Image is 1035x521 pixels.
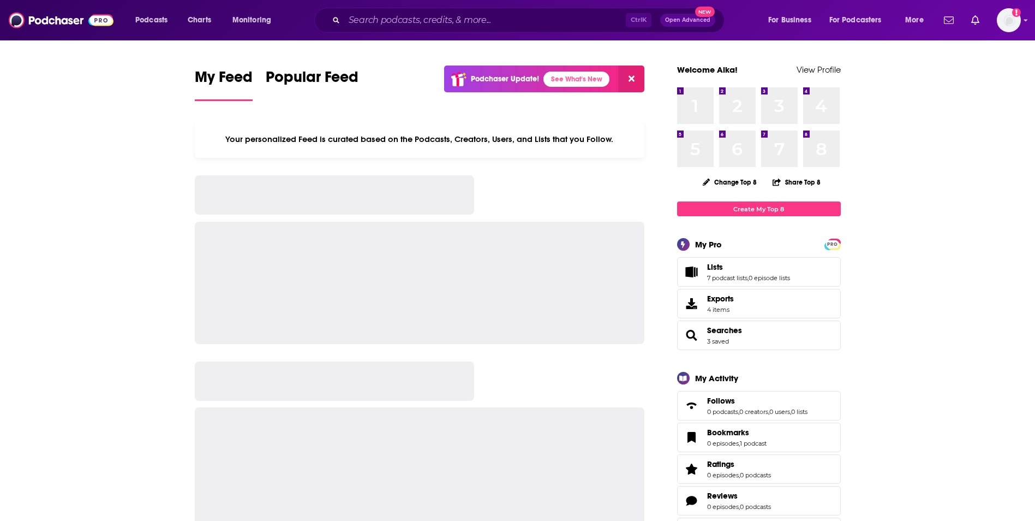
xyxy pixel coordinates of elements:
[677,391,841,421] span: Follows
[677,64,738,75] a: Welcome Alka!
[707,428,767,437] a: Bookmarks
[660,14,715,27] button: Open AdvancedNew
[940,11,958,29] a: Show notifications dropdown
[677,454,841,484] span: Ratings
[739,440,740,447] span: ,
[740,503,771,511] a: 0 podcasts
[707,428,749,437] span: Bookmarks
[135,13,167,28] span: Podcasts
[740,471,771,479] a: 0 podcasts
[696,175,764,189] button: Change Top 8
[707,396,735,406] span: Follows
[761,11,825,29] button: open menu
[769,408,790,416] a: 0 users
[181,11,218,29] a: Charts
[738,408,739,416] span: ,
[195,121,645,158] div: Your personalized Feed is curated based on the Podcasts, Creators, Users, and Lists that you Follow.
[739,503,740,511] span: ,
[626,13,651,27] span: Ctrl K
[707,491,771,501] a: Reviews
[905,13,924,28] span: More
[677,321,841,350] span: Searches
[188,13,211,28] span: Charts
[471,74,539,84] p: Podchaser Update!
[128,11,182,29] button: open menu
[266,68,358,101] a: Popular Feed
[681,328,703,343] a: Searches
[695,373,738,383] div: My Activity
[747,274,749,282] span: ,
[677,486,841,516] span: Reviews
[677,423,841,452] span: Bookmarks
[829,13,882,28] span: For Podcasters
[681,398,703,413] a: Follows
[772,171,821,193] button: Share Top 8
[790,408,791,416] span: ,
[822,11,898,29] button: open menu
[797,64,841,75] a: View Profile
[543,72,609,87] a: See What's New
[195,68,253,93] span: My Feed
[707,274,747,282] a: 7 podcast lists
[826,240,839,248] a: PRO
[677,257,841,287] span: Lists
[707,325,742,335] a: Searches
[740,440,767,447] a: 1 podcast
[707,459,734,469] span: Ratings
[739,471,740,479] span: ,
[768,408,769,416] span: ,
[707,338,729,345] a: 3 saved
[225,11,285,29] button: open menu
[681,461,703,477] a: Ratings
[677,289,841,318] a: Exports
[195,68,253,101] a: My Feed
[325,8,735,33] div: Search podcasts, credits, & more...
[681,264,703,280] a: Lists
[739,408,768,416] a: 0 creators
[695,239,722,250] div: My Pro
[707,459,771,469] a: Ratings
[997,8,1021,32] img: User Profile
[707,262,790,272] a: Lists
[695,7,715,17] span: New
[677,202,841,216] a: Create My Top 8
[707,306,734,313] span: 4 items
[997,8,1021,32] button: Show profile menu
[749,274,790,282] a: 0 episode lists
[1012,8,1021,17] svg: Add a profile image
[707,503,739,511] a: 0 episodes
[681,493,703,508] a: Reviews
[681,296,703,311] span: Exports
[665,17,710,23] span: Open Advanced
[707,408,738,416] a: 0 podcasts
[232,13,271,28] span: Monitoring
[707,396,807,406] a: Follows
[768,13,811,28] span: For Business
[791,408,807,416] a: 0 lists
[344,11,626,29] input: Search podcasts, credits, & more...
[707,294,734,304] span: Exports
[681,430,703,445] a: Bookmarks
[967,11,984,29] a: Show notifications dropdown
[898,11,937,29] button: open menu
[997,8,1021,32] span: Logged in as AlkaNara
[9,10,113,31] img: Podchaser - Follow, Share and Rate Podcasts
[707,262,723,272] span: Lists
[266,68,358,93] span: Popular Feed
[707,491,738,501] span: Reviews
[707,471,739,479] a: 0 episodes
[707,440,739,447] a: 0 episodes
